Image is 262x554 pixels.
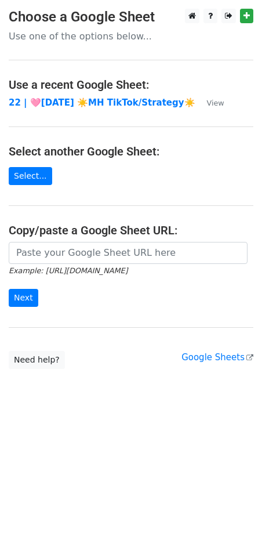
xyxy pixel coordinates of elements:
[9,30,253,42] p: Use one of the options below...
[181,352,253,363] a: Google Sheets
[9,223,253,237] h4: Copy/paste a Google Sheet URL:
[9,167,52,185] a: Select...
[207,99,224,107] small: View
[9,144,253,158] h4: Select another Google Sheet:
[9,97,195,108] a: 22 | 🩷[DATE] ☀️MH TikTok/Strategy☀️
[9,78,253,92] h4: Use a recent Google Sheet:
[9,289,38,307] input: Next
[9,242,248,264] input: Paste your Google Sheet URL here
[195,97,224,108] a: View
[9,351,65,369] a: Need help?
[9,266,128,275] small: Example: [URL][DOMAIN_NAME]
[9,9,253,26] h3: Choose a Google Sheet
